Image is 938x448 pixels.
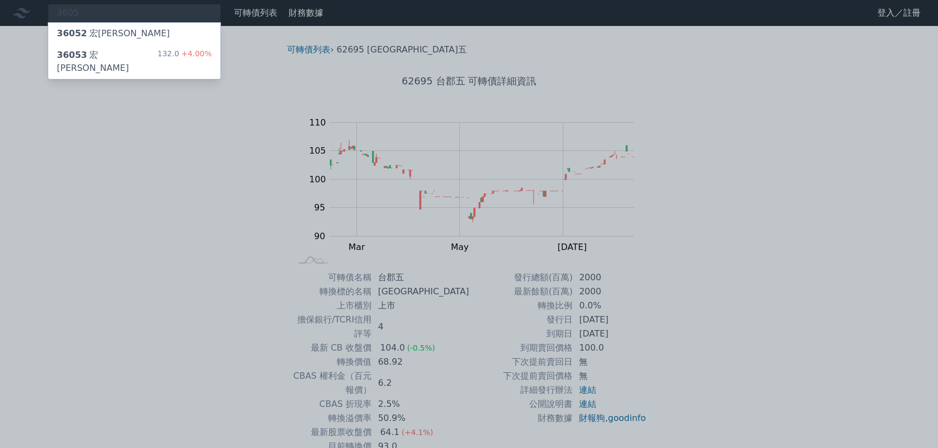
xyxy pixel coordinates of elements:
[57,50,87,60] span: 36053
[179,49,212,58] span: +4.00%
[48,44,220,79] a: 36053宏[PERSON_NAME] 132.0+4.00%
[57,28,87,38] span: 36052
[57,49,158,75] div: 宏[PERSON_NAME]
[158,49,212,75] div: 132.0
[57,27,170,40] div: 宏[PERSON_NAME]
[48,23,220,44] a: 36052宏[PERSON_NAME]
